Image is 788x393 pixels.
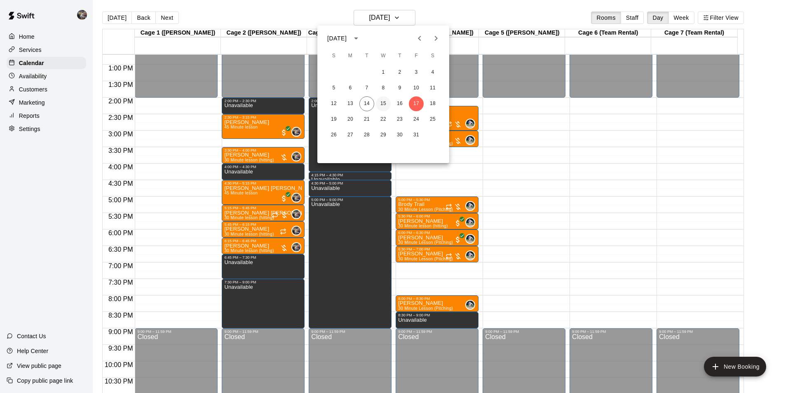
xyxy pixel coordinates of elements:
[409,65,424,80] button: 3
[359,81,374,96] button: 7
[409,96,424,111] button: 17
[409,81,424,96] button: 10
[376,112,391,127] button: 22
[376,81,391,96] button: 8
[411,30,428,47] button: Previous month
[343,128,358,143] button: 27
[376,65,391,80] button: 1
[359,128,374,143] button: 28
[409,128,424,143] button: 31
[359,48,374,64] span: Tuesday
[392,65,407,80] button: 2
[376,96,391,111] button: 15
[327,34,347,43] div: [DATE]
[425,65,440,80] button: 4
[376,48,391,64] span: Wednesday
[326,112,341,127] button: 19
[326,128,341,143] button: 26
[392,81,407,96] button: 9
[409,112,424,127] button: 24
[343,81,358,96] button: 6
[359,112,374,127] button: 21
[343,96,358,111] button: 13
[343,112,358,127] button: 20
[428,30,444,47] button: Next month
[392,96,407,111] button: 16
[349,31,363,45] button: calendar view is open, switch to year view
[343,48,358,64] span: Monday
[326,81,341,96] button: 5
[392,128,407,143] button: 30
[376,128,391,143] button: 29
[425,81,440,96] button: 11
[425,112,440,127] button: 25
[409,48,424,64] span: Friday
[392,48,407,64] span: Thursday
[359,96,374,111] button: 14
[326,96,341,111] button: 12
[326,48,341,64] span: Sunday
[392,112,407,127] button: 23
[425,96,440,111] button: 18
[425,48,440,64] span: Saturday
